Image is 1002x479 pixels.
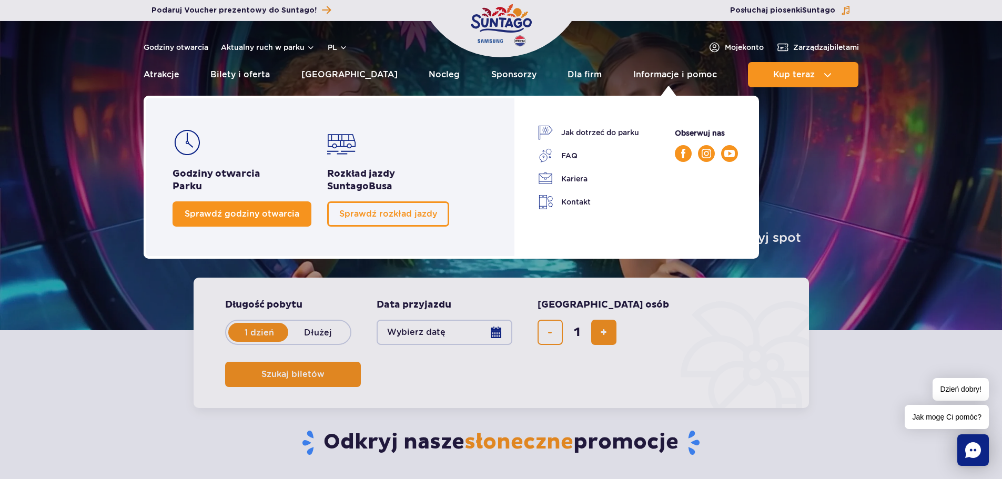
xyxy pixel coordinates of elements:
[144,62,179,87] a: Atrakcje
[339,209,437,219] span: Sprawdź rozkład jazdy
[491,62,537,87] a: Sponsorzy
[702,149,711,158] img: Instagram
[793,42,859,53] span: Zarządzaj biletami
[327,168,449,193] h2: Rozkład jazdy Busa
[538,125,639,140] a: Jak dotrzeć do parku
[748,62,858,87] button: Kup teraz
[957,434,989,466] div: Chat
[724,150,735,157] img: YouTube
[708,41,764,54] a: Mojekonto
[568,62,602,87] a: Dla firm
[538,171,639,186] a: Kariera
[173,168,311,193] h2: Godziny otwarcia Parku
[633,62,717,87] a: Informacje i pomoc
[429,62,460,87] a: Nocleg
[328,42,348,53] button: pl
[675,127,738,139] p: Obserwuj nas
[681,149,685,158] img: Facebook
[538,148,639,163] a: FAQ
[210,62,270,87] a: Bilety i oferta
[327,201,449,227] a: Sprawdź rozkład jazdy
[773,70,815,79] span: Kup teraz
[221,43,315,52] button: Aktualny ruch w parku
[173,201,311,227] a: Sprawdź godziny otwarcia
[538,195,639,210] a: Kontakt
[144,42,208,53] a: Godziny otwarcia
[933,378,989,401] span: Dzień dobry!
[725,42,764,53] span: Moje konto
[301,62,398,87] a: [GEOGRAPHIC_DATA]
[185,209,299,219] span: Sprawdź godziny otwarcia
[776,41,859,54] a: Zarządzajbiletami
[905,405,989,429] span: Jak mogę Ci pomóc?
[327,180,369,192] span: Suntago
